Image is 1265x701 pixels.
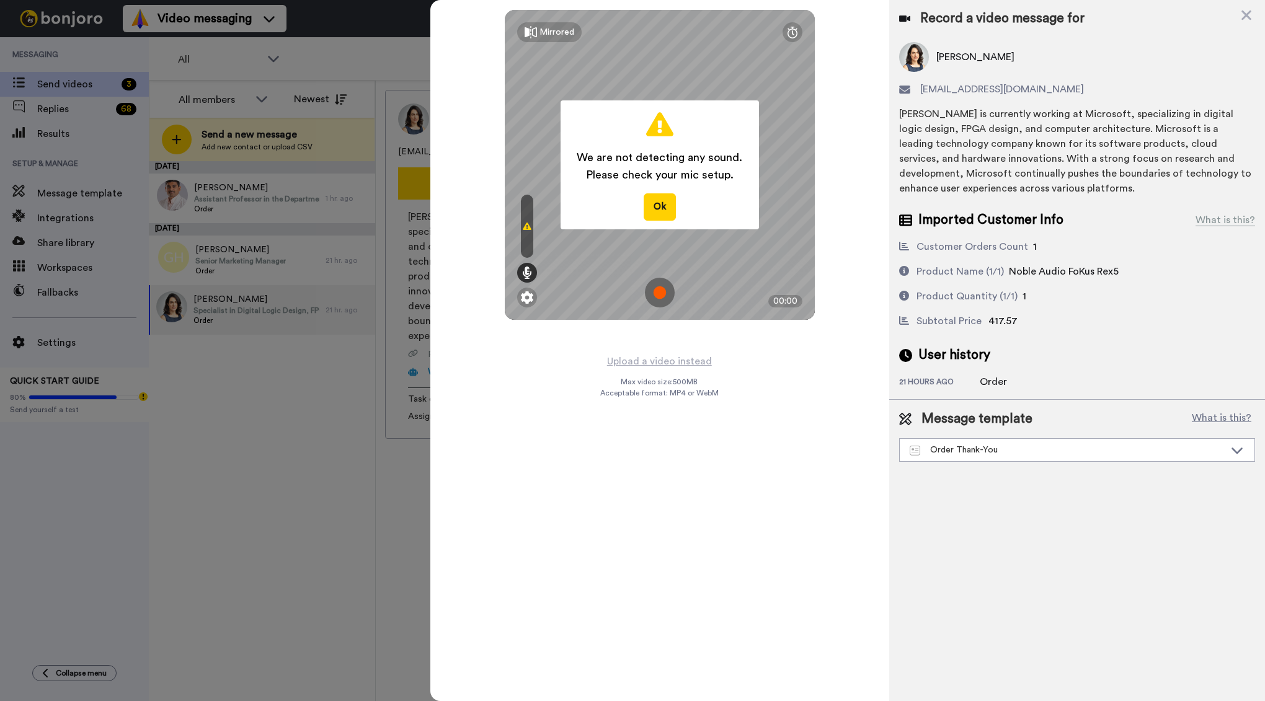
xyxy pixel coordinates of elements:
button: Ok [644,193,676,220]
span: 1 [1033,242,1037,252]
div: Customer Orders Count [917,239,1028,254]
span: 417.57 [988,316,1018,326]
div: 00:00 [768,295,802,307]
div: Subtotal Price [917,314,982,328]
span: Imported Customer Info [918,211,1063,229]
span: Acceptable format: MP4 or WebM [600,388,719,398]
span: Please check your mic setup. [577,166,742,183]
span: Message template [921,410,1032,428]
img: ic_gear.svg [521,291,533,304]
div: Order [980,374,1042,389]
div: Product Quantity (1/1) [917,289,1018,304]
div: 21 hours ago [899,377,980,389]
div: [PERSON_NAME] is currently working at Microsoft, specializing in digital logic design, FPGA desig... [899,107,1255,196]
img: Message-temps.svg [910,446,920,456]
button: What is this? [1188,410,1255,428]
span: User history [918,346,990,364]
div: What is this? [1196,213,1255,227]
button: Upload a video instead [603,353,716,369]
div: Product Name (1/1) [917,264,1004,279]
div: Order Thank-You [910,444,1225,456]
span: We are not detecting any sound. [577,149,742,166]
span: [EMAIL_ADDRESS][DOMAIN_NAME] [920,82,1084,97]
span: 1 [1023,291,1026,301]
span: Noble Audio FoKus Rex5 [1009,267,1119,276]
span: Max video size: 500 MB [621,377,698,387]
img: ic_record_start.svg [645,278,675,307]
